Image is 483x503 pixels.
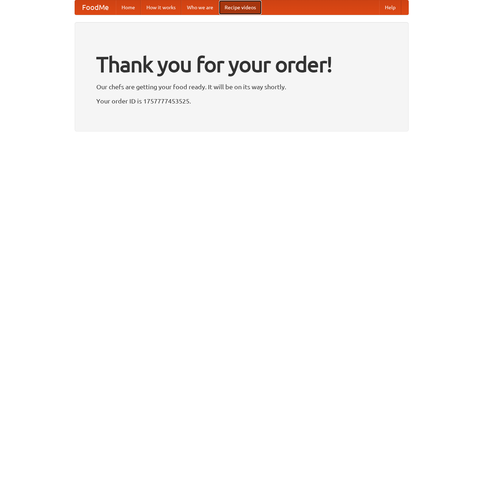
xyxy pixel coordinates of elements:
[141,0,181,15] a: How it works
[96,47,387,81] h1: Thank you for your order!
[116,0,141,15] a: Home
[96,81,387,92] p: Our chefs are getting your food ready. It will be on its way shortly.
[379,0,401,15] a: Help
[219,0,262,15] a: Recipe videos
[96,96,387,106] p: Your order ID is 1757777453525.
[181,0,219,15] a: Who we are
[75,0,116,15] a: FoodMe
